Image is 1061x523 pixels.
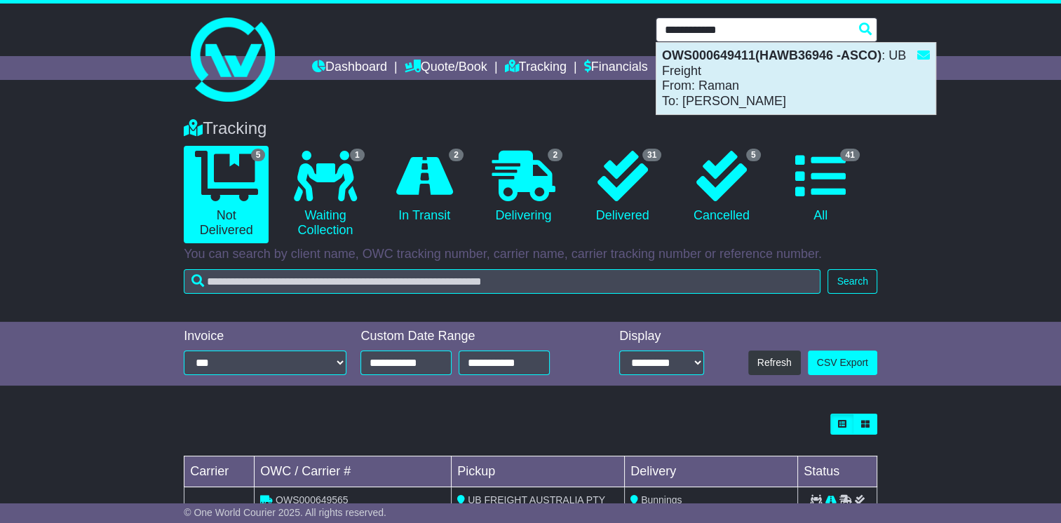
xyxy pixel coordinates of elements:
a: Quote/Book [405,56,487,80]
td: Status [798,456,877,487]
div: Invoice [184,329,346,344]
td: Pickup [452,456,625,487]
a: 5 Cancelled [679,146,764,229]
a: 41 All [778,146,863,229]
div: Custom Date Range [360,329,582,344]
button: Search [827,269,877,294]
a: 5 Not Delivered [184,146,269,243]
span: Bunnings [641,494,682,505]
a: Dashboard [312,56,387,80]
div: Display [619,329,704,344]
div: : UB Freight From: Raman To: [PERSON_NAME] [656,43,935,114]
span: 5 [251,149,266,161]
span: OWS000649565 [276,494,349,505]
td: OWC / Carrier # [255,456,452,487]
a: 1 Waiting Collection [283,146,367,243]
a: 2 In Transit [382,146,467,229]
a: 31 Delivered [580,146,665,229]
span: © One World Courier 2025. All rights reserved. [184,507,386,518]
td: Carrier [184,456,255,487]
span: 1 [350,149,365,161]
span: 2 [548,149,562,161]
a: Tracking [504,56,566,80]
strong: OWS000649411(HAWB36946 -ASCO) [662,48,881,62]
span: 5 [746,149,761,161]
a: 2 Delivering [481,146,566,229]
span: 41 [840,149,859,161]
td: Delivery [625,456,798,487]
button: Refresh [748,351,801,375]
div: Tracking [177,118,884,139]
span: UB FREIGHT AUSTRALIA PTY LTD [457,494,604,520]
span: 2 [449,149,464,161]
span: 31 [642,149,661,161]
a: CSV Export [808,351,877,375]
a: Financials [584,56,648,80]
p: You can search by client name, OWC tracking number, carrier name, carrier tracking number or refe... [184,247,877,262]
